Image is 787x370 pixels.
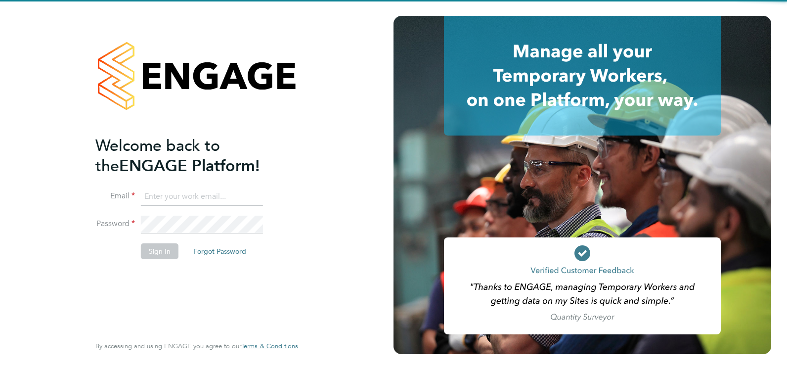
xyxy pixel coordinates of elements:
[95,136,288,176] h2: ENGAGE Platform!
[95,136,220,176] span: Welcome back to the
[185,243,254,259] button: Forgot Password
[95,219,135,229] label: Password
[95,342,298,350] span: By accessing and using ENGAGE you agree to our
[95,191,135,201] label: Email
[141,188,263,206] input: Enter your work email...
[141,243,178,259] button: Sign In
[241,342,298,350] a: Terms & Conditions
